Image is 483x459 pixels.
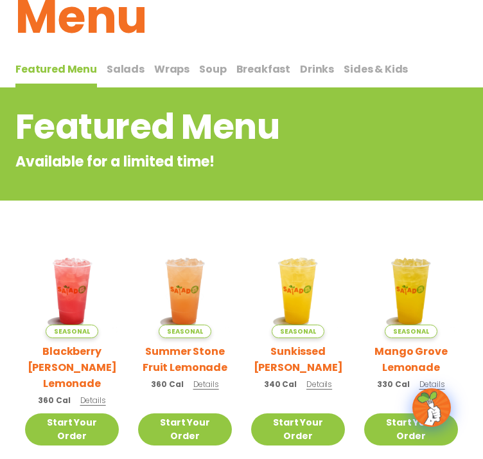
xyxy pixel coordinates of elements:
a: Start Your Order [138,413,232,446]
div: Tabbed content [15,57,468,88]
a: Start Your Order [364,413,458,446]
span: Details [419,379,445,390]
img: Product photo for Mango Grove Lemonade [364,244,458,338]
span: Drinks [300,62,334,76]
span: Featured Menu [15,62,97,76]
h2: Sunkissed [PERSON_NAME] [251,343,345,375]
a: Start Your Order [25,413,119,446]
img: Product photo for Summer Stone Fruit Lemonade [138,244,232,338]
img: Product photo for Sunkissed Yuzu Lemonade [251,244,345,338]
p: Available for a limited time! [15,151,364,172]
img: Product photo for Blackberry Bramble Lemonade [25,244,119,338]
h2: Blackberry [PERSON_NAME] Lemonade [25,343,119,392]
span: Seasonal [385,325,437,338]
a: Start Your Order [251,413,345,446]
span: 330 Cal [377,379,409,390]
span: 360 Cal [38,395,70,406]
span: Salads [107,62,145,76]
span: 360 Cal [151,379,183,390]
span: Seasonal [272,325,324,338]
span: Seasonal [46,325,98,338]
span: Details [306,379,332,390]
span: Details [80,395,106,406]
h2: Mango Grove Lemonade [364,343,458,375]
span: Seasonal [159,325,211,338]
span: Soup [199,62,226,76]
span: Details [193,379,219,390]
span: 340 Cal [264,379,297,390]
span: Sides & Kids [344,62,408,76]
span: Breakfast [236,62,291,76]
span: Wraps [154,62,189,76]
h2: Featured Menu [15,101,364,153]
img: wpChatIcon [414,390,450,426]
h2: Summer Stone Fruit Lemonade [138,343,232,375]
